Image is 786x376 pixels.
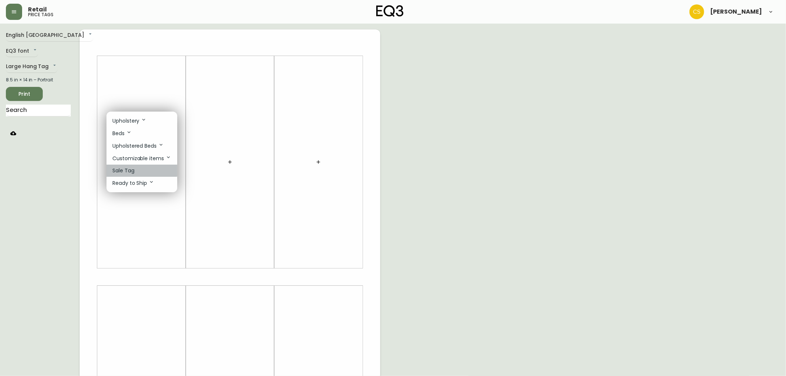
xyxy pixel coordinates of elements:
p: Upholstery [112,117,147,125]
p: Beds [112,129,132,137]
p: Sale Tag [112,167,135,175]
p: Ready to Ship [112,179,154,187]
p: Customizable items [112,154,171,162]
p: Upholstered Beds [112,142,164,150]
